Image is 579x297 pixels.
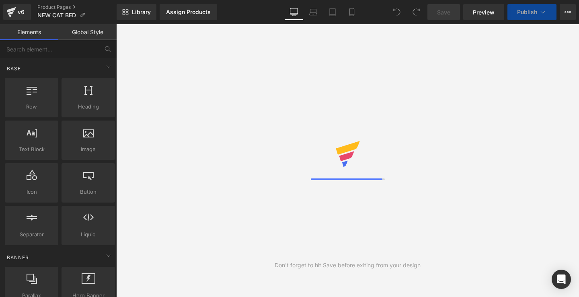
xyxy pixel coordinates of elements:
[64,145,113,154] span: Image
[7,145,56,154] span: Text Block
[342,4,361,20] a: Mobile
[408,4,424,20] button: Redo
[304,4,323,20] a: Laptop
[7,188,56,196] span: Icon
[552,270,571,289] div: Open Intercom Messenger
[64,230,113,239] span: Liquid
[37,4,117,10] a: Product Pages
[517,9,537,15] span: Publish
[323,4,342,20] a: Tablet
[117,4,156,20] a: New Library
[560,4,576,20] button: More
[132,8,151,16] span: Library
[507,4,556,20] button: Publish
[6,254,30,261] span: Banner
[166,9,211,15] div: Assign Products
[58,24,117,40] a: Global Style
[3,4,31,20] a: v6
[64,102,113,111] span: Heading
[7,230,56,239] span: Separator
[275,261,421,270] div: Don't forget to hit Save before exiting from your design
[389,4,405,20] button: Undo
[37,12,76,18] span: NEW CAT BED
[64,188,113,196] span: Button
[284,4,304,20] a: Desktop
[463,4,504,20] a: Preview
[473,8,495,16] span: Preview
[16,7,26,17] div: v6
[437,8,450,16] span: Save
[6,65,22,72] span: Base
[7,102,56,111] span: Row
